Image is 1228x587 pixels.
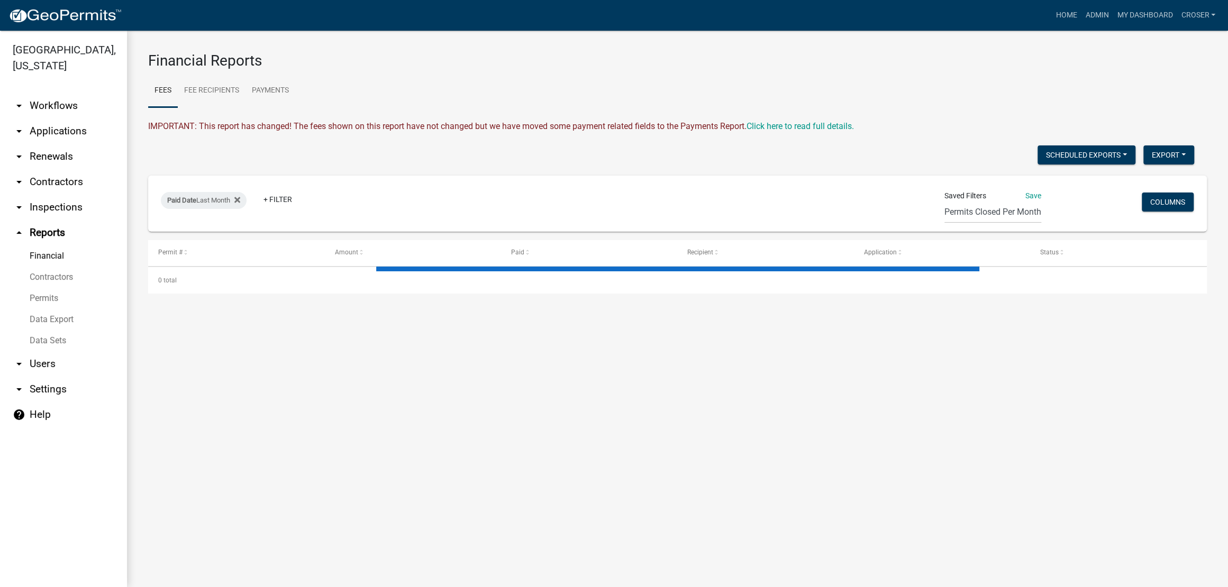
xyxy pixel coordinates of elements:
span: Paid [511,249,524,256]
a: + Filter [255,190,301,209]
wm-modal-confirm: Upcoming Changes to Daily Fees Report [747,121,854,131]
datatable-header-cell: Application [853,240,1030,265]
a: Save [1025,191,1041,200]
a: Home [1051,5,1081,25]
h3: Financial Reports [148,52,1207,70]
i: arrow_drop_down [13,176,25,188]
i: arrow_drop_down [13,150,25,163]
datatable-header-cell: Paid [501,240,677,265]
i: help [13,408,25,421]
button: Scheduled Exports [1038,145,1135,164]
datatable-header-cell: Status [1030,240,1206,265]
span: Permit # [158,249,183,256]
a: Admin [1081,5,1113,25]
span: Status [1040,249,1059,256]
span: Paid Date [167,196,196,204]
a: Click here to read full details. [747,121,854,131]
span: Amount [335,249,358,256]
div: 0 total [148,267,1207,293]
i: arrow_drop_down [13,125,25,137]
a: Payments [245,74,295,108]
i: arrow_drop_down [13,357,25,370]
span: Recipient [687,249,713,256]
a: My Dashboard [1113,5,1177,25]
span: Application [864,249,897,256]
div: Last Month [161,192,247,209]
i: arrow_drop_up [13,226,25,239]
i: arrow_drop_down [13,99,25,112]
datatable-header-cell: Amount [324,240,501,265]
button: Export [1143,145,1194,164]
datatable-header-cell: Recipient [677,240,853,265]
i: arrow_drop_down [13,201,25,214]
a: Fees [148,74,178,108]
button: Columns [1142,192,1194,212]
datatable-header-cell: Permit # [148,240,324,265]
span: Saved Filters [944,190,986,201]
a: Fee Recipients [178,74,245,108]
a: croser [1177,5,1220,25]
div: IMPORTANT: This report has changed! The fees shown on this report have not changed but we have mo... [148,120,1207,133]
i: arrow_drop_down [13,383,25,396]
